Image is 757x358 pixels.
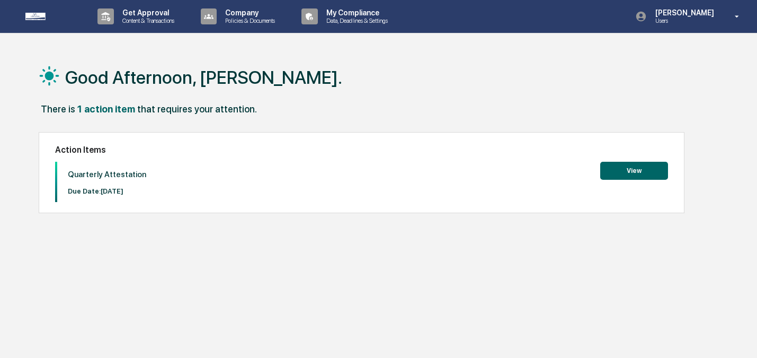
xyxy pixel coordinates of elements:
[217,8,280,17] p: Company
[41,103,75,115] div: There is
[25,13,76,20] img: logo
[65,67,342,88] h1: Good Afternoon, [PERSON_NAME].
[217,17,280,24] p: Policies & Documents
[55,145,668,155] h2: Action Items
[114,8,180,17] p: Get Approval
[77,103,135,115] div: 1 action item
[318,8,393,17] p: My Compliance
[137,103,257,115] div: that requires your attention.
[318,17,393,24] p: Data, Deadlines & Settings
[68,170,146,179] p: Quarterly Attestation
[647,8,719,17] p: [PERSON_NAME]
[68,187,146,195] p: Due Date: [DATE]
[600,162,668,180] button: View
[647,17,719,24] p: Users
[114,17,180,24] p: Content & Transactions
[600,165,668,175] a: View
